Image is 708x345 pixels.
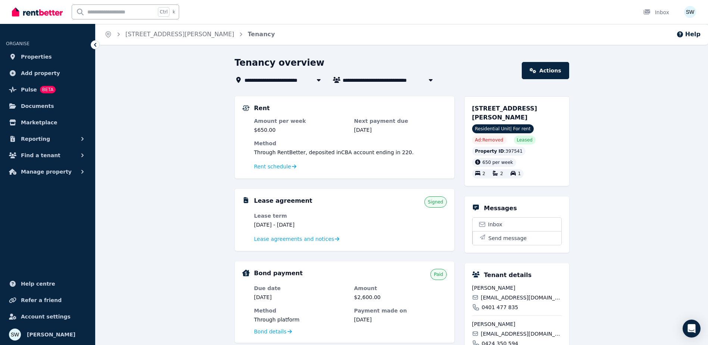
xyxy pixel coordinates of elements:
[517,137,533,143] span: Leased
[472,218,561,231] a: Inbox
[472,320,562,328] span: [PERSON_NAME]
[6,49,89,64] a: Properties
[6,309,89,324] a: Account settings
[9,329,21,341] img: Sam Watson
[21,52,52,61] span: Properties
[21,102,54,111] span: Documents
[21,118,57,127] span: Marketplace
[21,85,37,94] span: Pulse
[354,117,447,125] dt: Next payment due
[522,62,569,79] a: Actions
[354,126,447,134] dd: [DATE]
[21,312,71,321] span: Account settings
[21,151,60,160] span: Find a tenant
[481,330,561,338] span: [EMAIL_ADDRESS][DOMAIN_NAME]
[483,160,513,165] span: 650 per week
[518,171,521,177] span: 1
[472,124,534,133] span: Residential Unit | For rent
[21,167,72,176] span: Manage property
[6,164,89,179] button: Manage property
[254,212,347,220] dt: Lease term
[96,24,284,45] nav: Breadcrumb
[354,293,447,301] dd: $2,600.00
[354,307,447,314] dt: Payment made on
[6,115,89,130] a: Marketplace
[254,328,287,335] span: Bond details
[472,105,537,121] span: [STREET_ADDRESS][PERSON_NAME]
[254,163,291,170] span: Rent schedule
[475,137,503,143] span: Ad: Removed
[434,271,443,277] span: Paid
[472,147,526,156] div: : 397541
[158,7,169,17] span: Ctrl
[6,41,29,46] span: ORGANISE
[254,293,347,301] dd: [DATE]
[40,86,56,93] span: BETA
[6,148,89,163] button: Find a tenant
[488,221,502,228] span: Inbox
[475,148,504,154] span: Property ID
[27,330,75,339] span: [PERSON_NAME]
[254,328,292,335] a: Bond details
[484,271,532,280] h5: Tenant details
[125,31,234,38] a: [STREET_ADDRESS][PERSON_NAME]
[676,30,701,39] button: Help
[482,304,518,311] span: 0401 477 835
[21,134,50,143] span: Reporting
[254,149,414,155] span: Through RentBetter , deposited in CBA account ending in 220 .
[254,221,347,229] dd: [DATE] - [DATE]
[6,99,89,114] a: Documents
[248,31,275,38] a: Tenancy
[6,293,89,308] a: Refer a friend
[472,284,562,292] span: [PERSON_NAME]
[354,285,447,292] dt: Amount
[484,204,517,213] h5: Messages
[354,316,447,323] dd: [DATE]
[242,270,250,276] img: Bond Details
[6,82,89,97] a: PulseBETA
[254,140,447,147] dt: Method
[472,231,561,245] button: Send message
[489,234,527,242] span: Send message
[254,196,312,205] h5: Lease agreement
[500,171,503,177] span: 2
[254,235,340,243] a: Lease agreements and notices
[21,296,62,305] span: Refer a friend
[428,199,443,205] span: Signed
[242,105,250,111] img: Rental Payments
[481,294,561,301] span: [EMAIL_ADDRESS][DOMAIN_NAME]
[254,235,334,243] span: Lease agreements and notices
[254,126,347,134] dd: $650.00
[254,163,297,170] a: Rent schedule
[254,269,303,278] h5: Bond payment
[684,6,696,18] img: Sam Watson
[21,69,60,78] span: Add property
[254,104,270,113] h5: Rent
[643,9,669,16] div: Inbox
[6,131,89,146] button: Reporting
[254,117,347,125] dt: Amount per week
[254,285,347,292] dt: Due date
[12,6,63,18] img: RentBetter
[172,9,175,15] span: k
[235,57,325,69] h1: Tenancy overview
[6,66,89,81] a: Add property
[254,316,347,323] dd: Through platform
[483,171,486,177] span: 2
[6,276,89,291] a: Help centre
[254,307,347,314] dt: Method
[21,279,55,288] span: Help centre
[683,320,701,338] div: Open Intercom Messenger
